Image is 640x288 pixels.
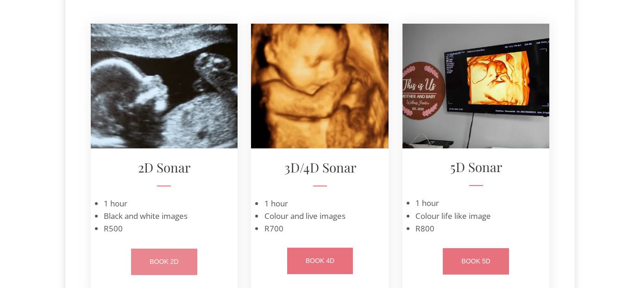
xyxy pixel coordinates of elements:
[251,161,389,174] h3: 3D/4D Sonar
[150,258,178,265] span: BOOK 2D
[443,248,508,275] a: BOOK 5D
[415,210,520,222] li: Colour life like image
[287,248,353,274] a: BOOK 4D
[402,160,549,173] h3: 5D Sonar
[461,257,490,265] span: BOOK 5D
[104,211,188,221] span: Black and white images
[264,210,361,222] li: Colour and live images
[264,222,361,235] li: R700
[306,257,334,264] span: BOOK 4D
[415,222,520,235] li: R800
[91,161,238,174] h3: 2D Sonar
[104,223,123,234] span: R500
[264,197,361,210] li: 1 hour
[415,197,520,209] li: 1 hour
[104,198,127,209] span: 1 hour
[131,249,197,275] a: BOOK 2D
